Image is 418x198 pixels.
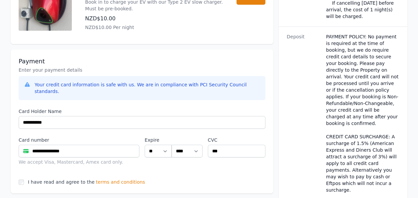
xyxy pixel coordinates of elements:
[326,33,399,193] dd: PAYMENT POLICY: No payment is required at the time of booking, but we do require credit card deta...
[19,57,265,65] h3: Payment
[287,33,321,193] dt: Deposit
[172,137,202,143] label: .
[19,108,265,115] label: Card Holder Name
[19,159,139,165] div: We accept Visa, Mastercard, Amex card only.
[96,179,145,185] span: terms and conditions
[208,137,266,143] label: CVC
[28,179,94,185] label: I have read and agree to the
[145,137,172,143] label: Expire
[35,81,260,95] div: Your credit card information is safe with us. We are in compliance with PCI Security Council stan...
[19,137,139,143] label: Card number
[19,67,265,73] p: Enter your payment details
[85,15,223,23] p: NZD$10.00
[85,24,223,31] p: NZD$10.00 Per night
